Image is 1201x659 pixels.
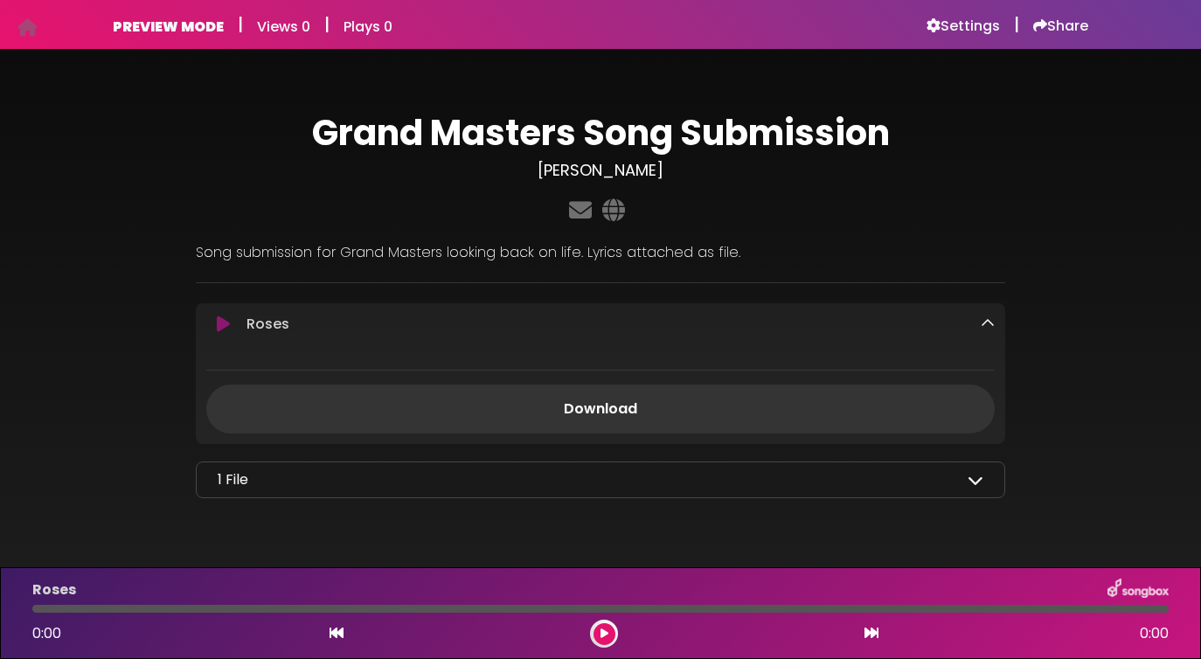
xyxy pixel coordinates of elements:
[113,18,224,35] h6: PREVIEW MODE
[196,242,1005,263] p: Song submission for Grand Masters looking back on life. Lyrics attached as file.
[1033,17,1088,35] a: Share
[246,314,289,335] p: Roses
[927,17,1000,35] a: Settings
[196,161,1005,180] h3: [PERSON_NAME]
[238,14,243,35] h5: |
[1014,14,1019,35] h5: |
[206,385,995,434] a: Download
[324,14,330,35] h5: |
[218,469,248,490] p: 1 File
[196,112,1005,154] h1: Grand Masters Song Submission
[257,18,310,35] h6: Views 0
[344,18,392,35] h6: Plays 0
